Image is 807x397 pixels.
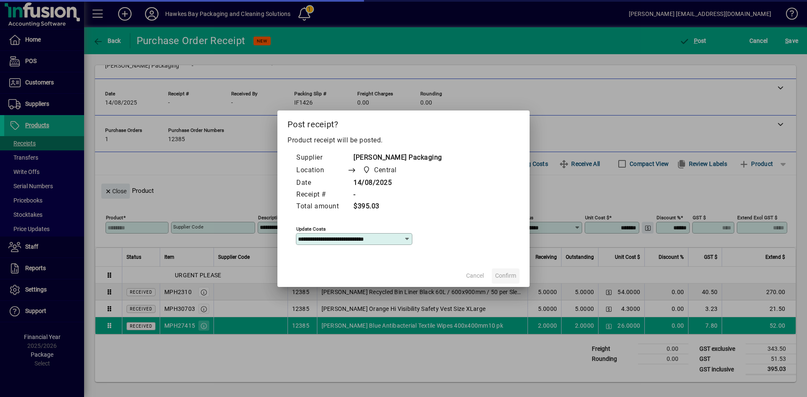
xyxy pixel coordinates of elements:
span: Central [374,165,397,175]
td: Total amount [296,201,347,213]
td: Location [296,164,347,177]
td: Date [296,177,347,189]
td: Supplier [296,152,347,164]
td: [PERSON_NAME] Packaging [347,152,442,164]
td: 14/08/2025 [347,177,442,189]
mat-label: Update costs [296,226,326,231]
td: Receipt # [296,189,347,201]
h2: Post receipt? [277,110,530,135]
span: Central [360,164,400,176]
td: - [347,189,442,201]
td: $395.03 [347,201,442,213]
p: Product receipt will be posted. [287,135,520,145]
